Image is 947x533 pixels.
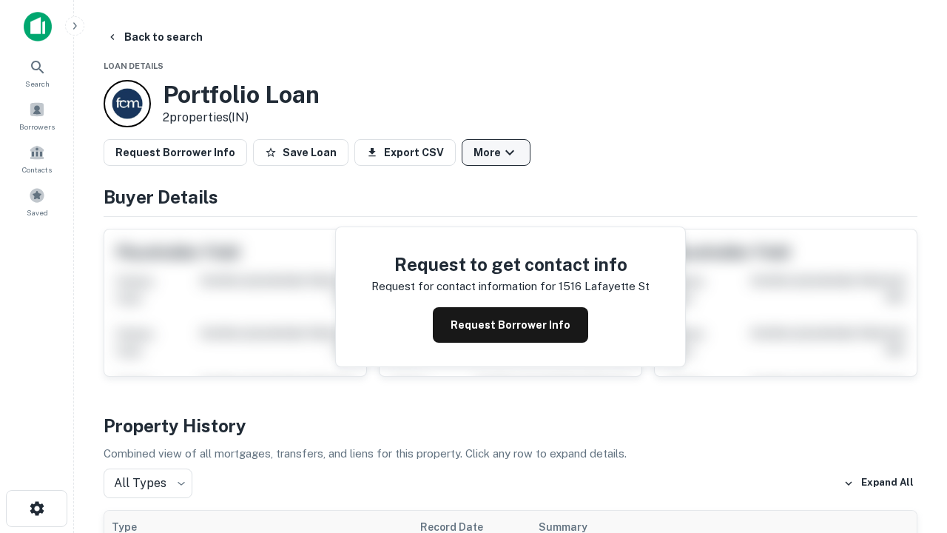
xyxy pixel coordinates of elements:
a: Saved [4,181,70,221]
button: Request Borrower Info [104,139,247,166]
p: Request for contact information for [371,278,556,295]
h4: Buyer Details [104,184,917,210]
h4: Request to get contact info [371,251,650,278]
span: Loan Details [104,61,164,70]
button: Save Loan [253,139,348,166]
p: 2 properties (IN) [163,109,320,127]
a: Search [4,53,70,93]
h3: Portfolio Loan [163,81,320,109]
img: capitalize-icon.png [24,12,52,41]
p: Combined view of all mortgages, transfers, and liens for this property. Click any row to expand d... [104,445,917,463]
button: Export CSV [354,139,456,166]
span: Contacts [22,164,52,175]
span: Borrowers [19,121,55,133]
a: Contacts [4,138,70,178]
span: Search [25,78,50,90]
button: Request Borrower Info [433,307,588,343]
div: All Types [104,469,192,498]
iframe: Chat Widget [873,367,947,438]
button: More [462,139,530,166]
p: 1516 lafayette st [559,278,650,295]
span: Saved [27,207,48,218]
button: Back to search [101,24,209,50]
button: Expand All [840,472,917,495]
a: Borrowers [4,95,70,135]
h4: Property History [104,412,917,439]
